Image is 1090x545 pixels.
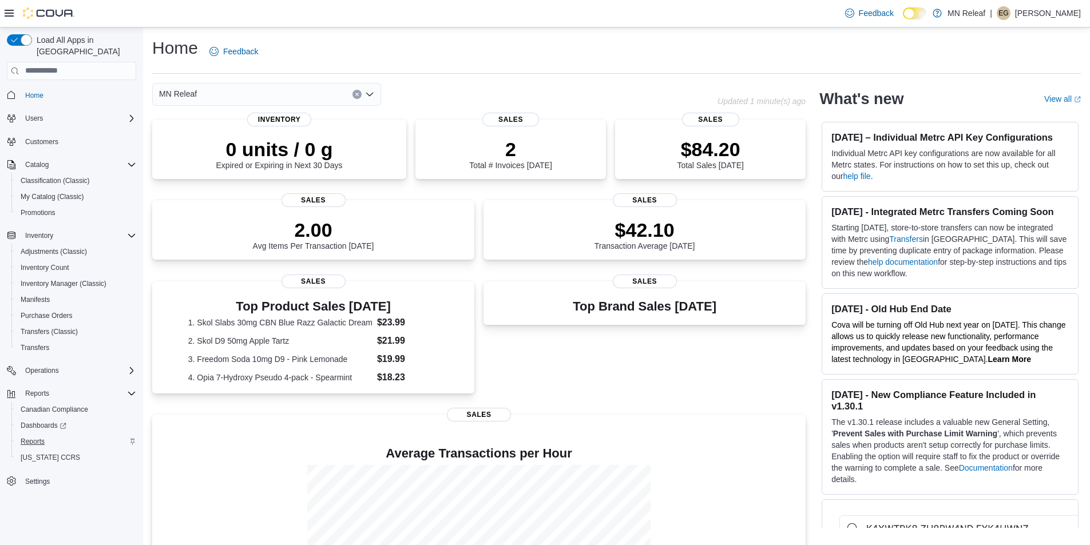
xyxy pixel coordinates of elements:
[2,157,141,173] button: Catalog
[11,324,141,340] button: Transfers (Classic)
[21,158,136,172] span: Catalog
[21,453,80,462] span: [US_STATE] CCRS
[21,343,49,352] span: Transfers
[377,316,438,329] dd: $23.99
[25,366,59,375] span: Operations
[677,138,743,161] p: $84.20
[21,135,63,149] a: Customers
[594,218,695,241] p: $42.10
[903,7,927,19] input: Dark Mode
[21,387,136,400] span: Reports
[21,405,88,414] span: Canadian Compliance
[188,300,439,313] h3: Top Product Sales [DATE]
[188,372,372,383] dt: 4. Opia 7-Hydroxy Pseudo 4-pack - Spearmint
[948,6,985,20] p: MN Releaf
[11,189,141,205] button: My Catalog (Classic)
[205,40,263,63] a: Feedback
[868,257,938,266] a: help documentation
[11,173,141,189] button: Classification (Classic)
[819,90,903,108] h2: What's new
[21,88,136,102] span: Home
[594,218,695,250] div: Transaction Average [DATE]
[21,112,136,125] span: Users
[21,311,73,320] span: Purchase Orders
[32,34,136,57] span: Load All Apps in [GEOGRAPHIC_DATA]
[25,160,49,169] span: Catalog
[11,260,141,276] button: Inventory Count
[16,419,71,432] a: Dashboards
[831,148,1069,182] p: Individual Metrc API key configurations are now available for all Metrc states. For instructions ...
[469,138,552,161] p: 2
[16,245,92,258] a: Adjustments (Classic)
[2,110,141,126] button: Users
[21,364,64,377] button: Operations
[11,308,141,324] button: Purchase Orders
[188,353,372,365] dt: 3. Freedom Soda 10mg D9 - Pink Lemonade
[16,419,136,432] span: Dashboards
[16,341,54,355] a: Transfers
[682,113,739,126] span: Sales
[903,19,903,20] span: Dark Mode
[25,389,49,398] span: Reports
[188,317,372,328] dt: 1. Skol Slabs 30mg CBN Blue Razz Galactic Dream
[253,218,374,241] p: 2.00
[247,113,311,126] span: Inventory
[11,449,141,466] button: [US_STATE] CCRS
[21,279,106,288] span: Inventory Manager (Classic)
[469,138,552,170] div: Total # Invoices [DATE]
[2,363,141,379] button: Operations
[21,208,56,217] span: Promotions
[11,401,141,417] button: Canadian Compliance
[377,371,438,384] dd: $18.23
[365,90,374,99] button: Open list of options
[997,6,1010,20] div: Einar Gudjonsson
[352,90,362,99] button: Clear input
[959,463,1013,472] a: Documentation
[21,263,69,272] span: Inventory Count
[21,474,136,488] span: Settings
[482,113,540,126] span: Sales
[16,261,74,275] a: Inventory Count
[16,206,60,220] a: Promotions
[2,385,141,401] button: Reports
[16,435,49,448] a: Reports
[16,451,136,464] span: Washington CCRS
[11,276,141,292] button: Inventory Manager (Classic)
[16,277,111,291] a: Inventory Manager (Classic)
[990,6,992,20] p: |
[377,334,438,348] dd: $21.99
[21,295,50,304] span: Manifests
[7,82,136,519] nav: Complex example
[21,437,45,446] span: Reports
[998,6,1008,20] span: EG
[16,451,85,464] a: [US_STATE] CCRS
[188,335,372,347] dt: 2. Skol D9 50mg Apple Tartz
[2,133,141,150] button: Customers
[859,7,894,19] span: Feedback
[216,138,343,170] div: Expired or Expiring in Next 30 Days
[21,387,54,400] button: Reports
[16,261,136,275] span: Inventory Count
[16,325,136,339] span: Transfers (Classic)
[282,193,346,207] span: Sales
[988,355,1031,364] strong: Learn More
[16,206,136,220] span: Promotions
[843,172,870,181] a: help file
[16,293,54,307] a: Manifests
[16,309,136,323] span: Purchase Orders
[831,389,1069,412] h3: [DATE] - New Compliance Feature Included in v1.30.1
[377,352,438,366] dd: $19.99
[223,46,258,57] span: Feedback
[831,206,1069,217] h3: [DATE] - Integrated Metrc Transfers Coming Soon
[831,222,1069,279] p: Starting [DATE], store-to-store transfers can now be integrated with Metrc using in [GEOGRAPHIC_D...
[21,229,58,242] button: Inventory
[16,190,136,204] span: My Catalog (Classic)
[282,275,346,288] span: Sales
[16,245,136,258] span: Adjustments (Classic)
[23,7,74,19] img: Cova
[2,472,141,489] button: Settings
[447,408,511,421] span: Sales
[831,132,1069,143] h3: [DATE] – Individual Metrc API Key Configurations
[11,205,141,221] button: Promotions
[1074,96,1081,103] svg: External link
